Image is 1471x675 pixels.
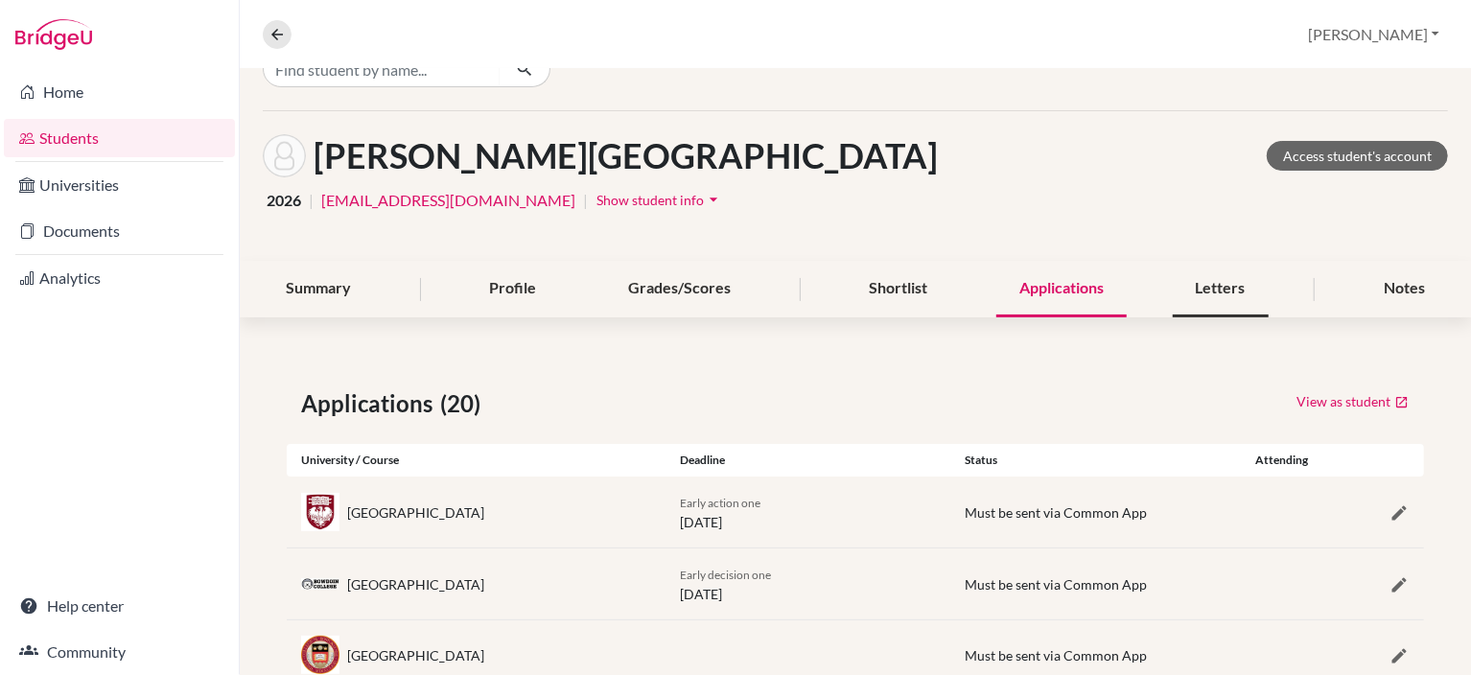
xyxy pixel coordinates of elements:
a: [EMAIL_ADDRESS][DOMAIN_NAME] [321,189,575,212]
i: arrow_drop_down [704,190,723,209]
button: [PERSON_NAME] [1299,16,1448,53]
div: University / Course [287,452,665,469]
div: [GEOGRAPHIC_DATA] [347,645,484,665]
h1: [PERSON_NAME][GEOGRAPHIC_DATA] [314,135,938,176]
span: | [309,189,314,212]
img: Eo Stojadinovic's avatar [263,134,306,177]
div: [DATE] [665,564,950,604]
button: Show student infoarrow_drop_down [595,185,724,215]
div: [DATE] [665,492,950,532]
div: Shortlist [846,261,950,317]
div: Status [950,452,1235,469]
div: Grades/Scores [605,261,754,317]
span: Must be sent via Common App [965,647,1147,663]
input: Find student by name... [263,51,501,87]
div: Applications [996,261,1127,317]
img: Bridge-U [15,19,92,50]
a: Community [4,633,235,671]
a: Help center [4,587,235,625]
span: Early decision one [680,568,771,582]
div: Summary [263,261,374,317]
span: Must be sent via Common App [965,576,1147,593]
a: Home [4,73,235,111]
a: Access student's account [1267,141,1448,171]
span: Applications [301,386,440,421]
a: View as student [1296,386,1410,416]
span: Must be sent via Common App [965,504,1147,521]
div: Profile [466,261,559,317]
div: Attending [1234,452,1329,469]
span: 2026 [267,189,301,212]
span: (20) [440,386,488,421]
a: Students [4,119,235,157]
div: Letters [1173,261,1269,317]
img: us_chi_ydljqlxo.jpeg [301,493,339,531]
span: Show student info [596,192,704,208]
span: Early action one [680,496,760,510]
div: [GEOGRAPHIC_DATA] [347,502,484,523]
img: us_bow_8o49xz0e.png [301,578,339,591]
div: Notes [1361,261,1448,317]
div: Deadline [665,452,950,469]
span: | [583,189,588,212]
a: Universities [4,166,235,204]
div: [GEOGRAPHIC_DATA] [347,574,484,594]
a: Documents [4,212,235,250]
img: us_bc_km322a75.jpeg [301,636,339,674]
a: Analytics [4,259,235,297]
